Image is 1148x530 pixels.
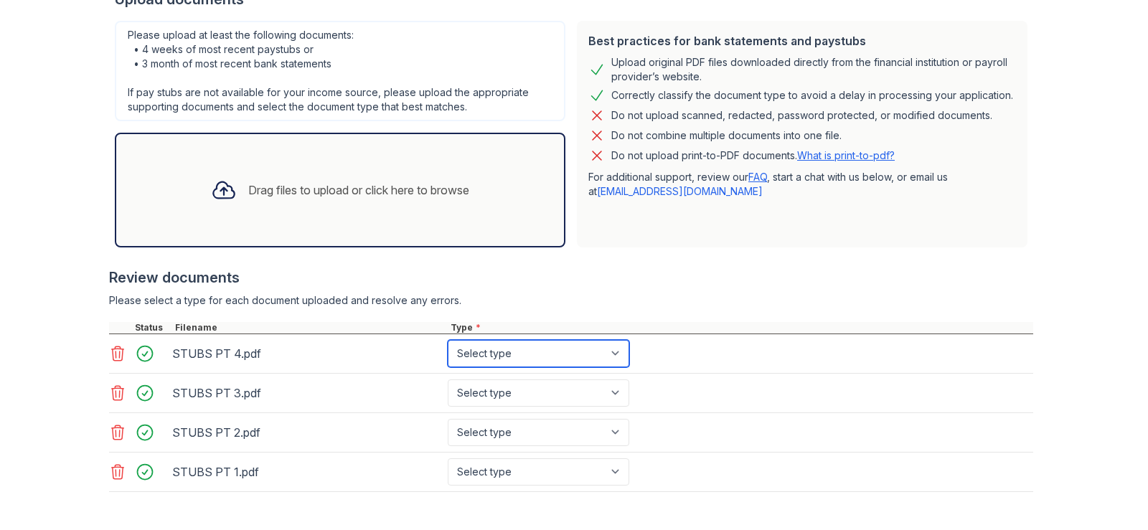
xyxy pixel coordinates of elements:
div: STUBS PT 3.pdf [172,382,442,404]
div: Upload original PDF files downloaded directly from the financial institution or payroll provider’... [611,55,1016,84]
div: Filename [172,322,448,333]
a: [EMAIL_ADDRESS][DOMAIN_NAME] [597,185,763,197]
div: Best practices for bank statements and paystubs [588,32,1016,49]
p: For additional support, review our , start a chat with us below, or email us at [588,170,1016,199]
div: Status [132,322,172,333]
a: What is print-to-pdf? [797,149,895,161]
div: STUBS PT 4.pdf [172,342,442,365]
div: Do not upload scanned, redacted, password protected, or modified documents. [611,107,992,124]
div: Drag files to upload or click here to browse [248,181,469,199]
div: Type [448,322,1033,333]
div: Correctly classify the document type to avoid a delay in processing your application. [611,87,1013,104]
div: STUBS PT 2.pdf [172,421,442,444]
div: Please upload at least the following documents: • 4 weeks of most recent paystubs or • 3 month of... [115,21,565,121]
a: FAQ [748,171,767,183]
div: Please select a type for each document uploaded and resolve any errors. [109,293,1033,308]
div: Do not combine multiple documents into one file. [611,127,842,144]
div: Review documents [109,268,1033,288]
div: STUBS PT 1.pdf [172,460,442,483]
p: Do not upload print-to-PDF documents. [611,148,895,163]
